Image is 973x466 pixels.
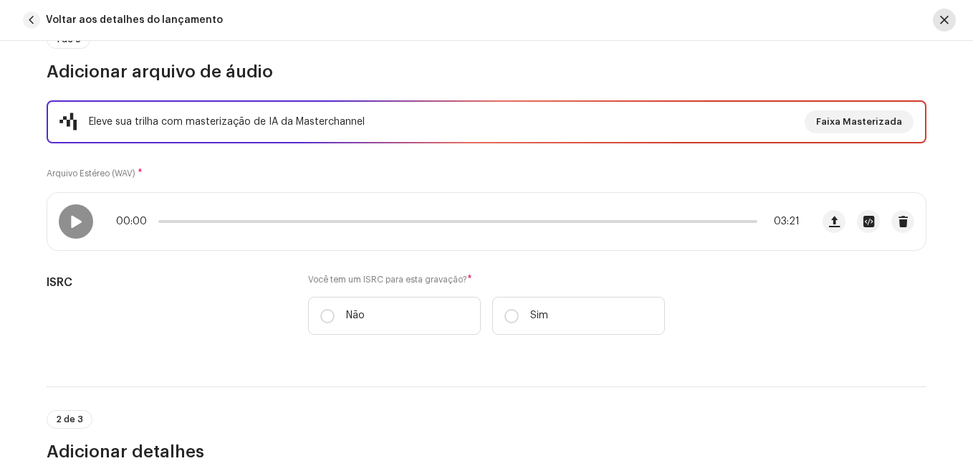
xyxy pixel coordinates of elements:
span: Faixa Masterizada [816,108,902,136]
h3: Adicionar arquivo de áudio [47,60,926,83]
p: Não [346,308,365,323]
p: Sim [530,308,548,323]
h5: ISRC [47,274,285,291]
label: Você tem um ISRC para esta gravação? [308,274,665,285]
span: 03:21 [763,216,800,227]
button: Faixa Masterizada [805,110,914,133]
div: Eleve sua trilha com masterização de IA da Masterchannel [89,113,365,130]
h3: Adicionar detalhes [47,440,926,463]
